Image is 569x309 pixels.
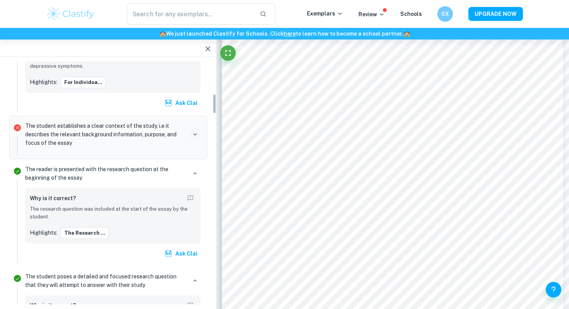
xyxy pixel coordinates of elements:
p: The reader is presented with the research question at the beginning of the essay [25,165,187,182]
span: 🏫 [159,31,166,37]
button: UPGRADE NOW [468,7,523,21]
p: The student poses a detailed and focused research question that they will attempt to answer with ... [25,272,187,289]
img: clai.svg [165,250,172,257]
button: Help and Feedback [546,282,561,297]
p: Exemplars [307,9,343,18]
p: The student establishes a clear context of the study, i.e it describes the relevant background in... [25,122,187,147]
button: SX [437,6,453,22]
h6: Why is it correct? [30,194,76,203]
button: Ask Clai [163,96,201,110]
button: Ask Clai [163,247,201,261]
h6: SX [441,10,450,18]
img: Clastify logo [46,6,95,22]
h6: We just launched Clastify for Schools. Click to learn how to become a school partner. [2,29,567,38]
button: Report mistake/confusion [185,193,196,204]
span: 🏫 [403,31,410,37]
p: The research question was included at the start of the essay by the student. [30,205,196,221]
a: Schools [400,11,422,17]
svg: Correct [13,274,22,283]
input: Search for any exemplars... [127,3,254,25]
p: Highlights: [30,78,57,86]
button: The research ... [60,227,109,239]
svg: Correct [13,167,22,176]
svg: Incorrect [13,123,22,132]
a: here [284,31,296,37]
button: For individua... [60,77,106,88]
img: clai.svg [165,99,172,107]
button: Fullscreen [220,45,236,61]
p: Highlights: [30,228,57,237]
p: Review [358,10,385,19]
